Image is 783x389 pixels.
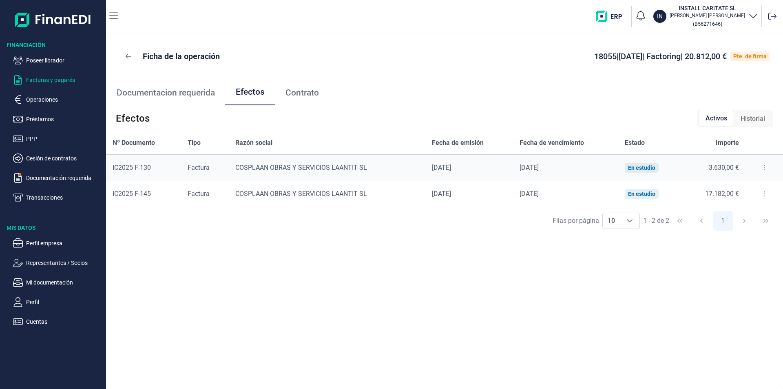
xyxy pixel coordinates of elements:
[553,216,599,226] div: Filas por página
[13,56,103,65] button: Poseer librador
[643,218,669,224] span: 1 - 2 de 2
[285,89,319,97] span: Contrato
[520,164,612,172] div: [DATE]
[520,138,584,148] span: Fecha de vencimiento
[117,89,215,97] span: Documentacion requerida
[116,112,150,125] span: Efectos
[13,238,103,248] button: Perfil empresa
[113,164,151,171] span: IC2025 F-130
[716,138,739,148] span: Importe
[734,111,772,127] div: Historial
[235,138,272,148] span: Razón social
[26,297,103,307] p: Perfil
[225,79,275,106] a: Efectos
[688,190,739,198] div: 17.182,00 €
[670,12,745,19] p: [PERSON_NAME] [PERSON_NAME]
[143,51,220,62] p: Ficha de la operación
[603,213,620,229] span: 10
[670,4,745,12] h3: INSTALL CARITATE SL
[26,95,103,104] p: Operaciones
[13,95,103,104] button: Operaciones
[625,138,645,148] span: Estado
[188,164,210,171] span: Factura
[628,191,655,197] div: En estudio
[713,211,733,231] button: Page 1
[432,190,507,198] div: [DATE]
[693,21,722,27] small: Copiar cif
[26,278,103,287] p: Mi documentación
[26,134,103,144] p: PPP
[235,190,418,198] div: COSPLAAN OBRAS Y SERVICIOS LAANTIT SL
[26,193,103,202] p: Transacciones
[692,211,711,231] button: Previous Page
[106,79,225,106] a: Documentacion requerida
[113,190,151,198] span: IC2025 F-145
[670,211,690,231] button: First Page
[741,114,765,124] span: Historial
[13,193,103,202] button: Transacciones
[657,12,663,20] p: IN
[13,153,103,163] button: Cesión de contratos
[235,164,418,172] div: COSPLAAN OBRAS Y SERVICIOS LAANTIT SL
[734,211,754,231] button: Next Page
[113,138,155,148] span: Nº Documento
[699,110,734,127] div: Activos
[628,164,655,171] div: En estudio
[26,317,103,327] p: Cuentas
[594,51,727,61] span: 18055 | [DATE] | Factoring | 20.812,00 €
[26,75,103,85] p: Facturas y pagarés
[432,164,507,172] div: [DATE]
[13,173,103,183] button: Documentación requerida
[15,7,91,33] img: Logo de aplicación
[706,113,727,123] span: Activos
[26,56,103,65] p: Poseer librador
[13,114,103,124] button: Préstamos
[13,134,103,144] button: PPP
[13,297,103,307] button: Perfil
[26,258,103,268] p: Representantes / Socios
[733,53,767,60] div: Pte. de firma
[13,258,103,268] button: Representantes / Socios
[188,190,210,198] span: Factura
[596,11,628,22] img: erp
[620,213,639,229] div: Choose
[688,164,739,172] div: 3.630,00 €
[520,190,612,198] div: [DATE]
[13,75,103,85] button: Facturas y pagarés
[236,88,265,96] span: Efectos
[13,317,103,327] button: Cuentas
[432,138,484,148] span: Fecha de emisión
[26,238,103,248] p: Perfil empresa
[188,138,201,148] span: Tipo
[756,211,776,231] button: Last Page
[26,114,103,124] p: Préstamos
[26,173,103,183] p: Documentación requerida
[653,4,758,29] button: ININSTALL CARITATE SL[PERSON_NAME] [PERSON_NAME](B56271646)
[13,278,103,287] button: Mi documentación
[275,79,329,106] a: Contrato
[26,153,103,163] p: Cesión de contratos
